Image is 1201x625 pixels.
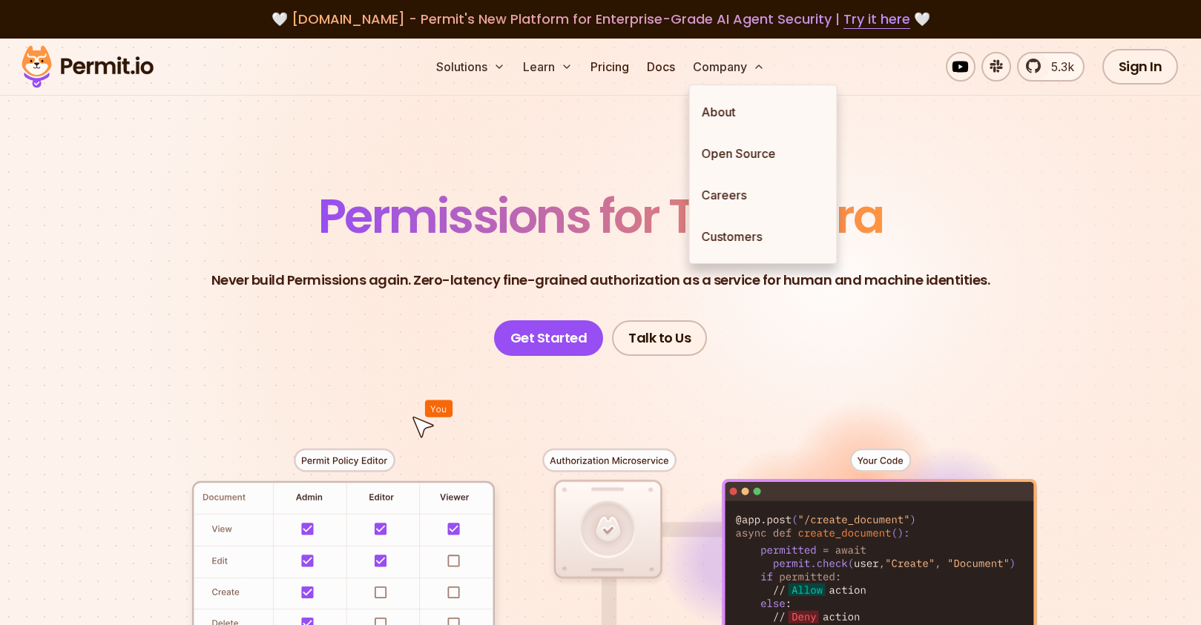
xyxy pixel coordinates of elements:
a: Customers [690,216,837,257]
a: Pricing [585,52,635,82]
img: Permit logo [15,42,160,92]
button: Learn [517,52,579,82]
a: Sign In [1102,49,1179,85]
button: Company [687,52,771,82]
a: Talk to Us [612,320,707,356]
a: About [690,91,837,133]
span: Permissions for The AI Era [318,183,884,249]
a: Docs [641,52,681,82]
a: 5.3k [1017,52,1085,82]
div: 🤍 🤍 [36,9,1165,30]
a: Open Source [690,133,837,174]
a: Get Started [494,320,604,356]
span: [DOMAIN_NAME] - Permit's New Platform for Enterprise-Grade AI Agent Security | [292,10,910,28]
span: 5.3k [1042,58,1074,76]
a: Careers [690,174,837,216]
button: Solutions [430,52,511,82]
p: Never build Permissions again. Zero-latency fine-grained authorization as a service for human and... [211,270,990,291]
a: Try it here [843,10,910,29]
